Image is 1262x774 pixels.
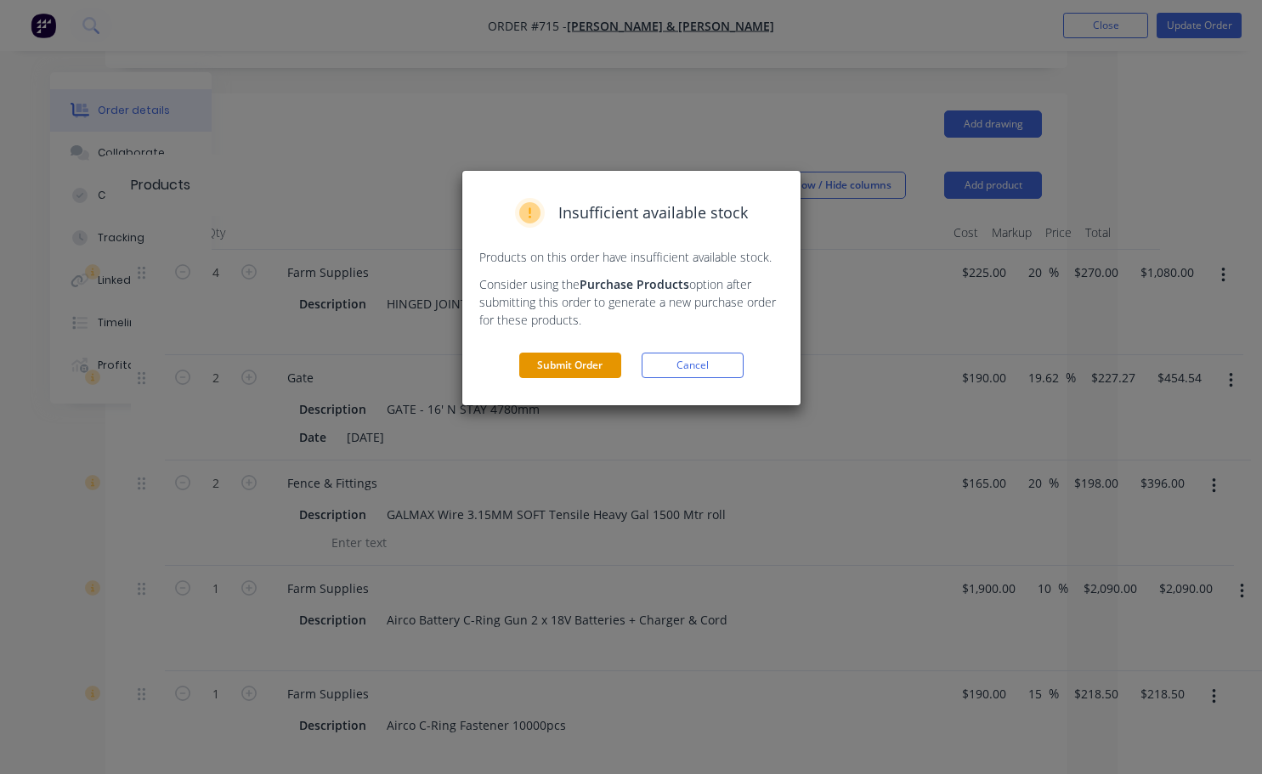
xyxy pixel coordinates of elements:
button: Cancel [642,353,744,378]
button: Submit Order [519,353,621,378]
strong: Purchase Products [580,276,689,292]
p: Products on this order have insufficient available stock. [479,248,784,266]
p: Consider using the option after submitting this order to generate a new purchase order for these ... [479,275,784,329]
span: Insufficient available stock [558,201,748,224]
